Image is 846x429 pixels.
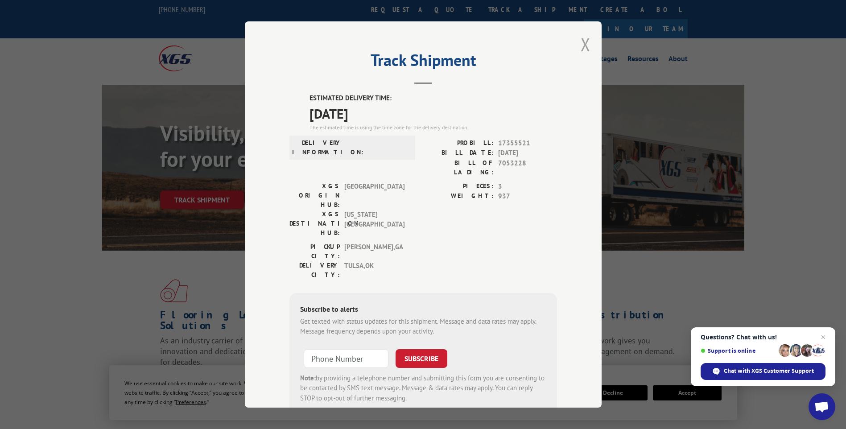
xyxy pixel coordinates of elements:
span: TULSA , OK [344,261,404,280]
label: XGS ORIGIN HUB: [289,181,340,210]
strong: Note: [300,374,316,382]
span: [US_STATE][GEOGRAPHIC_DATA] [344,210,404,238]
span: Close chat [818,332,829,342]
h2: Track Shipment [289,54,557,71]
label: XGS DESTINATION HUB: [289,210,340,238]
div: Subscribe to alerts [300,304,546,317]
div: Chat with XGS Customer Support [701,363,825,380]
div: by providing a telephone number and submitting this form you are consenting to be contacted by SM... [300,373,546,404]
label: BILL OF LADING: [423,158,494,177]
label: ESTIMATED DELIVERY TIME: [310,93,557,103]
button: Close modal [581,33,590,56]
button: SUBSCRIBE [396,349,447,368]
label: BILL DATE: [423,148,494,158]
label: DELIVERY INFORMATION: [292,138,343,157]
span: [DATE] [310,103,557,124]
input: Phone Number [304,349,388,368]
label: DELIVERY CITY: [289,261,340,280]
span: 937 [498,191,557,202]
div: The estimated time is using the time zone for the delivery destination. [310,124,557,132]
span: [DATE] [498,148,557,158]
span: [GEOGRAPHIC_DATA] [344,181,404,210]
span: 7053228 [498,158,557,177]
label: PICKUP CITY: [289,242,340,261]
div: Get texted with status updates for this shipment. Message and data rates may apply. Message frequ... [300,317,546,337]
label: PROBILL: [423,138,494,148]
label: PIECES: [423,181,494,192]
span: 17355521 [498,138,557,148]
span: Questions? Chat with us! [701,334,825,341]
span: [PERSON_NAME] , GA [344,242,404,261]
div: Open chat [809,393,835,420]
span: Chat with XGS Customer Support [724,367,814,375]
span: 3 [498,181,557,192]
span: Support is online [701,347,776,354]
label: WEIGHT: [423,191,494,202]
